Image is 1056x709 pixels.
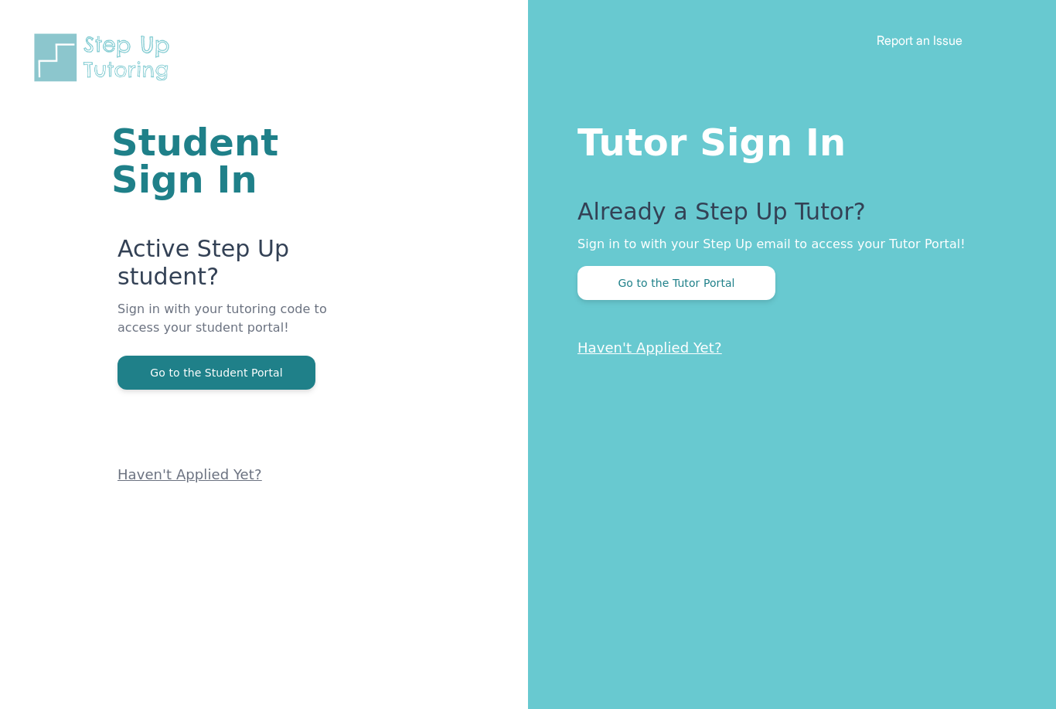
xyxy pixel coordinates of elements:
[31,31,179,84] img: Step Up Tutoring horizontal logo
[118,356,315,390] button: Go to the Student Portal
[577,266,775,300] button: Go to the Tutor Portal
[118,466,262,482] a: Haven't Applied Yet?
[577,198,994,235] p: Already a Step Up Tutor?
[577,339,722,356] a: Haven't Applied Yet?
[577,118,994,161] h1: Tutor Sign In
[877,32,962,48] a: Report an Issue
[577,275,775,290] a: Go to the Tutor Portal
[577,235,994,254] p: Sign in to with your Step Up email to access your Tutor Portal!
[118,365,315,380] a: Go to the Student Portal
[111,124,342,198] h1: Student Sign In
[118,300,342,356] p: Sign in with your tutoring code to access your student portal!
[118,235,342,300] p: Active Step Up student?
